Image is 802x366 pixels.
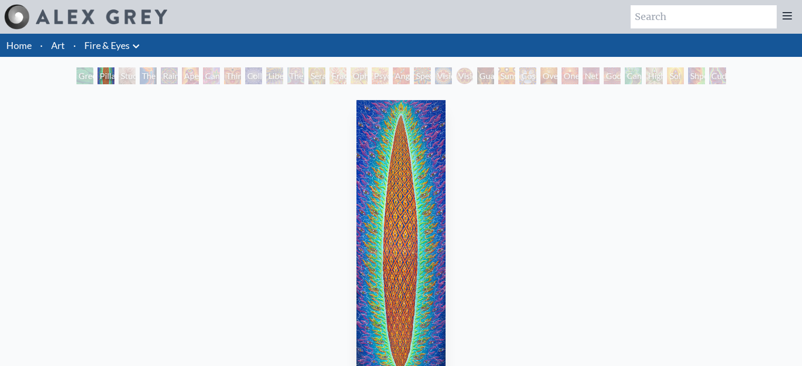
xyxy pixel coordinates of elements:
[631,5,777,28] input: Search
[161,67,178,84] div: Rainbow Eye Ripple
[562,67,578,84] div: One
[667,67,684,84] div: Sol Invictus
[6,39,32,51] a: Home
[625,67,642,84] div: Cannafist
[351,67,368,84] div: Ophanic Eyelash
[646,67,663,84] div: Higher Vision
[287,67,304,84] div: The Seer
[245,67,262,84] div: Collective Vision
[372,67,389,84] div: Psychomicrograph of a Fractal Paisley Cherub Feather Tip
[308,67,325,84] div: Seraphic Transport Docking on the Third Eye
[119,67,136,84] div: Study for the Great Turn
[330,67,346,84] div: Fractal Eyes
[709,67,726,84] div: Cuddle
[393,67,410,84] div: Angel Skin
[477,67,494,84] div: Guardian of Infinite Vision
[76,67,93,84] div: Green Hand
[182,67,199,84] div: Aperture
[224,67,241,84] div: Third Eye Tears of Joy
[69,34,80,57] li: ·
[583,67,600,84] div: Net of Being
[456,67,473,84] div: Vision Crystal Tondo
[435,67,452,84] div: Vision Crystal
[36,34,47,57] li: ·
[498,67,515,84] div: Sunyata
[203,67,220,84] div: Cannabis Sutra
[604,67,621,84] div: Godself
[266,67,283,84] div: Liberation Through Seeing
[51,38,65,53] a: Art
[519,67,536,84] div: Cosmic Elf
[98,67,114,84] div: Pillar of Awareness
[140,67,157,84] div: The Torch
[540,67,557,84] div: Oversoul
[414,67,431,84] div: Spectral Lotus
[688,67,705,84] div: Shpongled
[84,38,130,53] a: Fire & Eyes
